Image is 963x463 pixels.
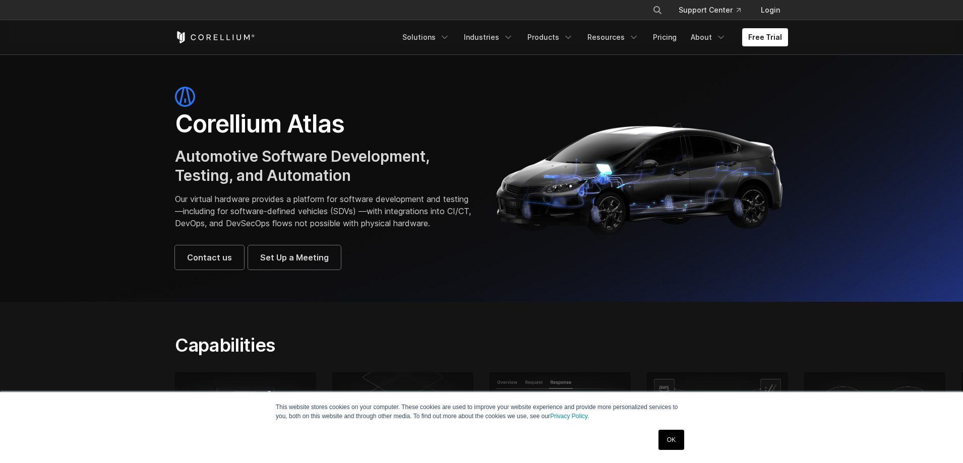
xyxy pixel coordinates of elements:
a: About [685,28,732,46]
h2: Capabilities [175,334,577,356]
a: Privacy Policy. [550,413,589,420]
h1: Corellium Atlas [175,109,471,139]
img: server-class Arm hardware; SDV development [332,372,473,460]
img: Response tab, start monitoring; Tooling Integrations [490,372,631,460]
div: Navigation Menu [396,28,788,46]
a: Free Trial [742,28,788,46]
p: Our virtual hardware provides a platform for software development and testing—including for softw... [175,193,471,229]
a: Support Center [671,1,749,19]
p: This website stores cookies on your computer. These cookies are used to improve your website expe... [276,403,687,421]
img: Corellium platform integrating with AWS, GitHub, and CI tools for secure mobile app testing and D... [647,372,788,460]
button: Search [648,1,667,19]
a: Contact us [175,245,244,270]
span: Set Up a Meeting [260,251,329,263]
a: Solutions [396,28,456,46]
a: Corellium Home [175,31,255,43]
div: Navigation Menu [640,1,788,19]
a: OK [658,430,684,450]
a: Industries [458,28,519,46]
span: Contact us [187,251,232,263]
a: Login [753,1,788,19]
img: RD-1AE; 13 cores [175,372,316,460]
a: Products [521,28,579,46]
a: Set Up a Meeting [248,245,341,270]
a: Resources [581,28,645,46]
span: Automotive Software Development, Testing, and Automation [175,147,430,184]
a: Pricing [647,28,683,46]
img: Corellium_Hero_Atlas_Header [492,115,788,241]
img: atlas-icon [175,87,195,107]
img: Continuous testing using physical devices in CI/CD workflows [804,372,945,460]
